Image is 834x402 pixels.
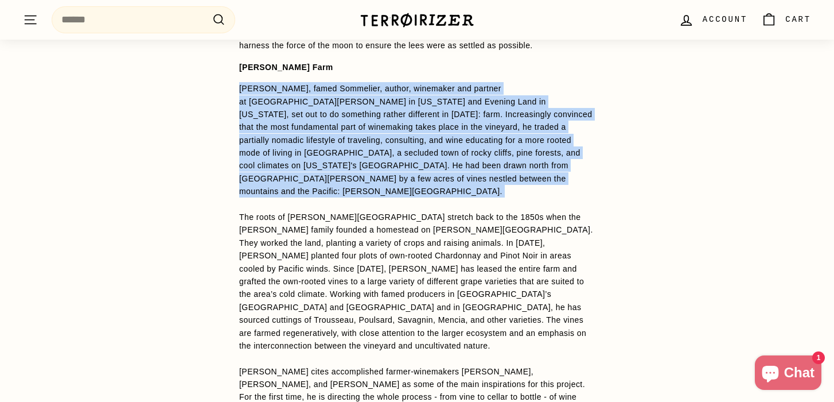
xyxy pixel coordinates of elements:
[785,13,811,26] span: Cart
[239,84,592,196] span: [PERSON_NAME], famed Sommelier, author, winemaker and partner at [GEOGRAPHIC_DATA][PERSON_NAME] i...
[239,63,333,72] strong: [PERSON_NAME] Farm
[703,13,747,26] span: Account
[754,3,818,37] a: Cart
[239,212,593,350] span: The roots of [PERSON_NAME][GEOGRAPHIC_DATA] stretch back to the 1850s when the [PERSON_NAME] fami...
[751,355,825,393] inbox-online-store-chat: Shopify online store chat
[672,3,754,37] a: Account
